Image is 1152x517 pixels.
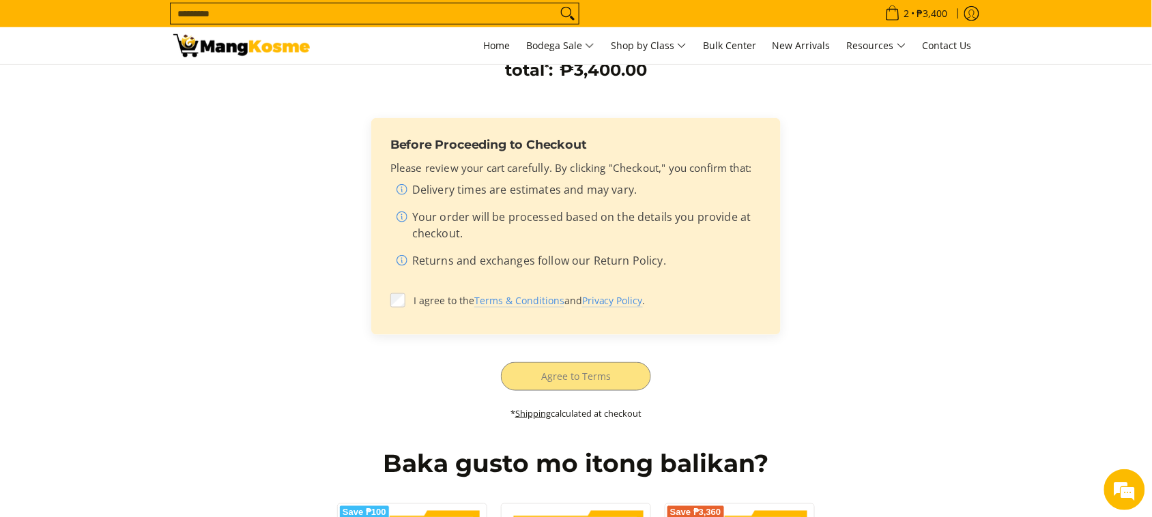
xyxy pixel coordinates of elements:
[173,449,979,479] h2: Baka gusto mo itong balikan?
[371,118,781,336] div: Order confirmation and disclaimers
[343,509,386,517] span: Save ₱100
[390,137,762,152] h3: Before Proceeding to Checkout
[915,9,950,18] span: ₱3,400
[519,27,601,64] a: Bodega Sale
[474,294,564,308] a: Terms & Conditions (opens in new tab)
[323,27,979,64] nav: Main Menu
[560,60,648,80] span: ₱3,400.00
[414,293,762,308] span: I agree to the and .
[881,6,952,21] span: •
[696,27,763,64] a: Bulk Center
[582,294,643,308] a: Privacy Policy (opens in new tab)
[396,252,762,274] li: Returns and exchanges follow our Return Policy.
[173,34,310,57] img: Your Shopping Cart | Mang Kosme
[390,293,405,308] input: I agree to theTerms & Conditions (opens in new tab)andPrivacy Policy (opens in new tab).
[396,181,762,203] li: Delivery times are estimates and may vary.
[515,407,551,419] a: Shipping
[510,407,642,419] small: * calculated at checkout
[923,39,972,52] span: Contact Us
[483,39,510,52] span: Home
[773,39,831,52] span: New Arrivals
[604,27,693,64] a: Shop by Class
[506,60,553,80] h3: total :
[916,27,979,64] a: Contact Us
[766,27,837,64] a: New Arrivals
[847,38,906,55] span: Resources
[670,509,721,517] span: Save ₱3,360
[902,9,912,18] span: 2
[396,209,762,247] li: Your order will be processed based on the details you provide at checkout.
[840,27,913,64] a: Resources
[476,27,517,64] a: Home
[526,38,594,55] span: Bodega Sale
[557,3,579,24] button: Search
[390,160,762,274] div: Please review your cart carefully. By clicking "Checkout," you confirm that:
[703,39,756,52] span: Bulk Center
[611,38,687,55] span: Shop by Class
